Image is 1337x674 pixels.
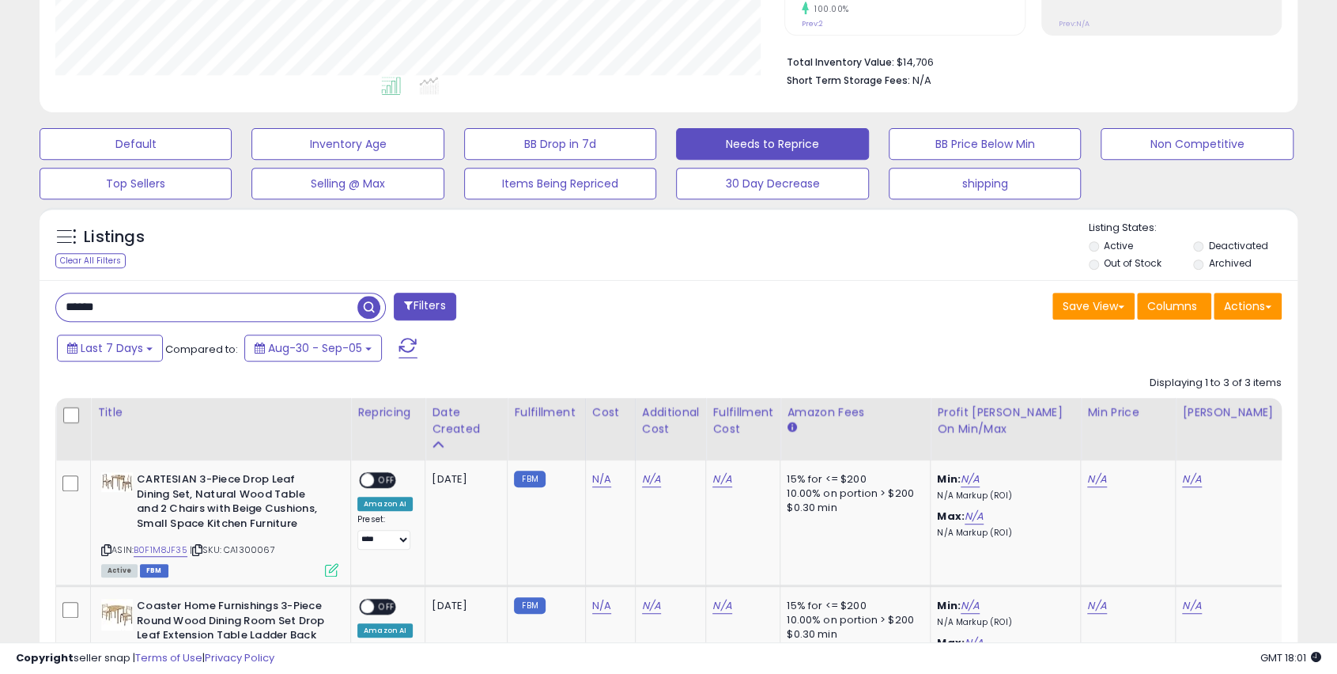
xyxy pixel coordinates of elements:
[787,501,918,515] div: $0.30 min
[937,617,1068,628] p: N/A Markup (ROI)
[1087,471,1106,487] a: N/A
[357,497,413,511] div: Amazon AI
[961,471,980,487] a: N/A
[592,404,629,421] div: Cost
[787,472,918,487] div: 15% for <= $200
[787,627,918,642] div: $0.30 min
[514,404,578,421] div: Fulfillment
[787,74,910,87] b: Short Term Storage Fees:
[787,51,1270,70] li: $14,706
[1052,293,1135,320] button: Save View
[937,471,961,487] b: Min:
[1147,298,1197,314] span: Columns
[268,340,362,356] span: Aug-30 - Sep-05
[642,598,661,614] a: N/A
[937,490,1068,502] p: N/A Markup (ROI)
[931,398,1081,460] th: The percentage added to the cost of goods (COGS) that forms the calculator for Min & Max prices.
[357,514,413,550] div: Preset:
[1150,376,1282,391] div: Displaying 1 to 3 of 3 items
[592,598,611,614] a: N/A
[101,564,138,577] span: All listings currently available for purchase on Amazon
[432,599,495,613] div: [DATE]
[97,404,344,421] div: Title
[1209,256,1252,270] label: Archived
[57,335,163,362] button: Last 7 Days
[937,509,965,524] b: Max:
[432,404,500,437] div: Date Created
[1087,598,1106,614] a: N/A
[1182,404,1276,421] div: [PERSON_NAME]
[1182,471,1201,487] a: N/A
[514,597,545,614] small: FBM
[101,599,133,630] img: 41P+DuuYGuL._SL40_.jpg
[712,404,773,437] div: Fulfillment Cost
[464,168,656,199] button: Items Being Repriced
[165,342,238,357] span: Compared to:
[1104,239,1133,252] label: Active
[809,3,849,15] small: 100.00%
[16,651,274,666] div: seller snap | |
[889,168,1081,199] button: shipping
[787,404,923,421] div: Amazon Fees
[592,471,611,487] a: N/A
[802,19,823,28] small: Prev: 2
[81,340,143,356] span: Last 7 Days
[1087,404,1169,421] div: Min Price
[712,598,731,614] a: N/A
[1182,598,1201,614] a: N/A
[134,543,187,557] a: B0F1M8JF35
[101,472,133,492] img: 415jNkDfDHL._SL40_.jpg
[205,650,274,665] a: Privacy Policy
[40,128,232,160] button: Default
[84,226,145,248] h5: Listings
[432,472,495,487] div: [DATE]
[1214,293,1282,320] button: Actions
[1260,650,1321,665] span: 2025-09-13 18:01 GMT
[357,404,418,421] div: Repricing
[787,599,918,613] div: 15% for <= $200
[889,128,1081,160] button: BB Price Below Min
[374,600,399,614] span: OFF
[676,128,868,160] button: Needs to Reprice
[937,598,961,613] b: Min:
[961,598,980,614] a: N/A
[912,73,931,88] span: N/A
[514,471,545,487] small: FBM
[40,168,232,199] button: Top Sellers
[1059,19,1090,28] small: Prev: N/A
[374,474,399,487] span: OFF
[137,472,329,535] b: CARTESIAN 3-Piece Drop Leaf Dining Set, Natural Wood Table and 2 Chairs with Beige Cushions, Smal...
[16,650,74,665] strong: Copyright
[712,471,731,487] a: N/A
[357,623,413,638] div: Amazon AI
[135,650,202,665] a: Terms of Use
[1101,128,1293,160] button: Non Competitive
[787,487,918,501] div: 10.00% on portion > $200
[787,613,918,627] div: 10.00% on portion > $200
[787,55,894,69] b: Total Inventory Value:
[937,528,1068,539] p: N/A Markup (ROI)
[676,168,868,199] button: 30 Day Decrease
[937,404,1074,437] div: Profit [PERSON_NAME] on Min/Max
[642,471,661,487] a: N/A
[251,128,444,160] button: Inventory Age
[1137,293,1211,320] button: Columns
[1089,221,1297,236] p: Listing States:
[1209,239,1268,252] label: Deactivated
[642,404,700,437] div: Additional Cost
[55,253,126,268] div: Clear All Filters
[965,509,984,524] a: N/A
[251,168,444,199] button: Selling @ Max
[140,564,168,577] span: FBM
[394,293,455,320] button: Filters
[244,335,382,362] button: Aug-30 - Sep-05
[190,543,275,556] span: | SKU: CA1300067
[101,472,338,575] div: ASIN:
[1104,256,1161,270] label: Out of Stock
[464,128,656,160] button: BB Drop in 7d
[787,421,796,435] small: Amazon Fees.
